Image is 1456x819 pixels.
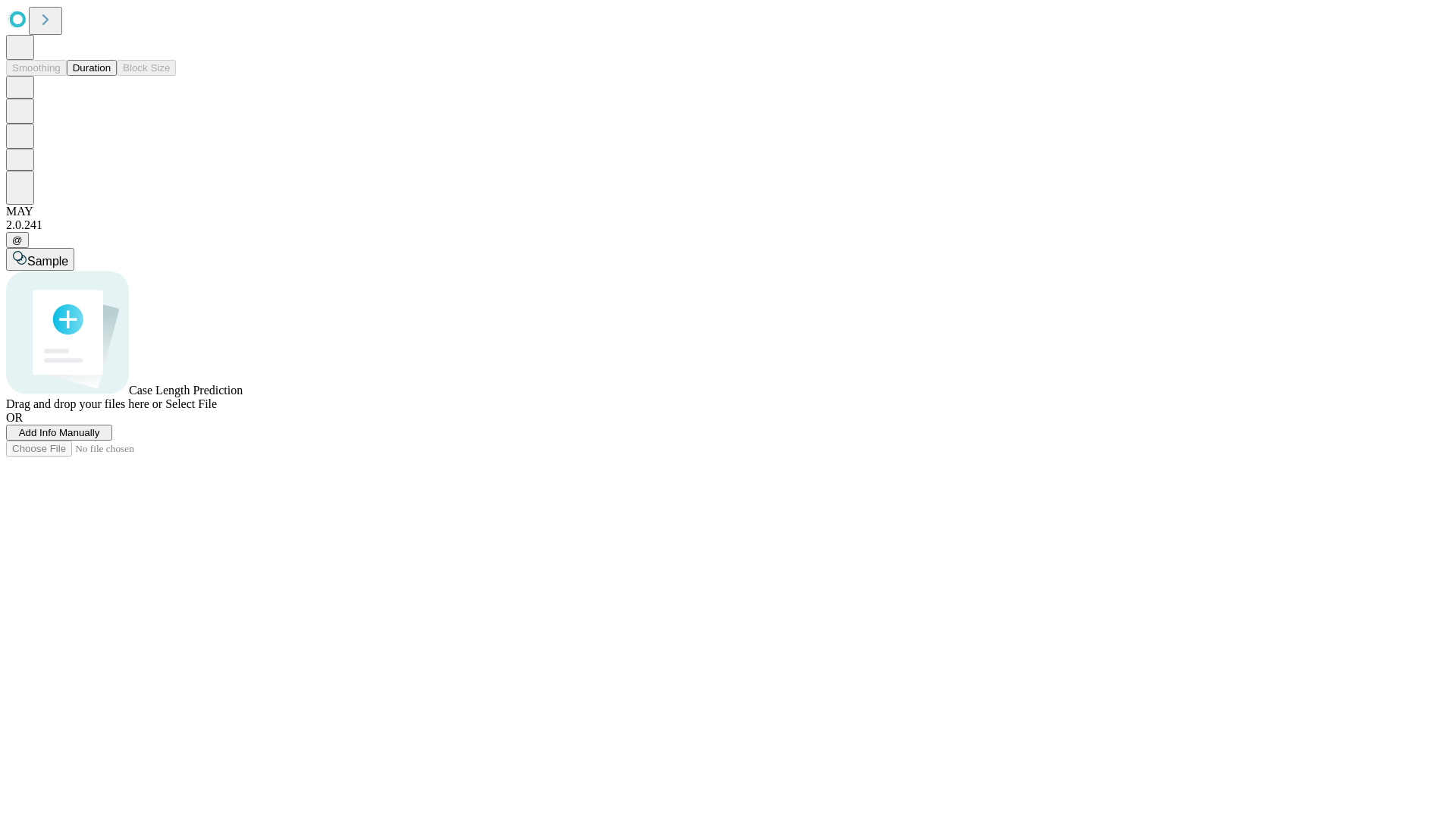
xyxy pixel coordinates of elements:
[6,218,1450,232] div: 2.0.241
[165,397,217,410] span: Select File
[6,425,112,441] button: Add Info Manually
[67,60,117,76] button: Duration
[6,411,23,424] span: OR
[6,232,29,248] button: @
[129,384,243,397] span: Case Length Prediction
[6,397,162,410] span: Drag and drop your files here or
[19,427,100,438] span: Add Info Manually
[12,234,23,246] span: @
[6,60,67,76] button: Smoothing
[6,205,1450,218] div: MAY
[27,255,68,268] span: Sample
[117,60,176,76] button: Block Size
[6,248,74,271] button: Sample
